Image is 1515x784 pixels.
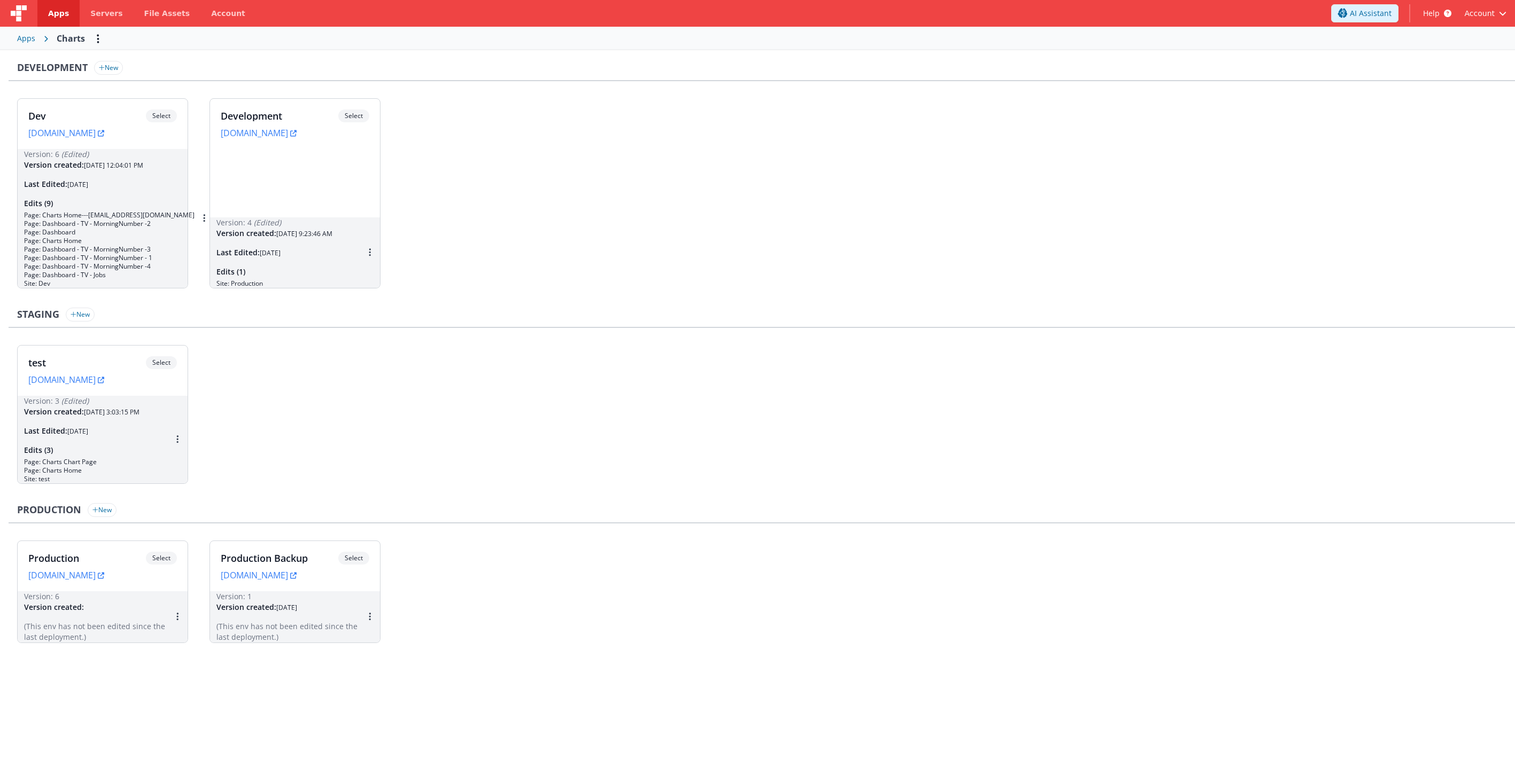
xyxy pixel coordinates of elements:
[24,228,194,237] div: Page: Dashboard
[260,248,281,257] span: [DATE]
[216,621,360,642] li: (This env has not been edited since the last deployment.)
[24,445,167,456] h3: Edits (3)
[146,356,177,369] span: Select
[28,128,104,138] a: [DOMAIN_NAME]
[24,466,167,475] div: Page: Charts Home
[216,247,360,258] h3: Last Edited:
[216,217,360,228] div: Version: 4
[24,396,167,406] div: Version: 3
[1464,8,1506,19] button: Account
[24,254,194,262] div: Page: Dashboard - TV - MorningNumber - 1
[221,570,297,581] a: [DOMAIN_NAME]
[24,458,167,466] div: Page: Charts Chart Page
[84,407,139,417] span: [DATE] 3:03:15 PM
[146,109,177,122] span: Select
[28,357,146,368] h3: test
[61,149,89,159] span: (Edited)
[24,621,167,642] li: (This env has not been edited since the last deployment.)
[216,228,360,239] h3: Version created:
[28,570,104,581] a: [DOMAIN_NAME]
[17,62,88,73] h3: Development
[254,217,281,228] span: (Edited)
[24,245,194,254] div: Page: Dashboard - TV - MorningNumber -3
[24,211,194,219] div: Page: Charts Home [EMAIL_ADDRESS][DOMAIN_NAME]
[276,603,297,612] span: [DATE]
[90,8,122,19] span: Servers
[24,426,167,436] h3: Last Edited:
[67,427,88,436] span: [DATE]
[216,266,360,277] h3: Edits (1)
[276,229,332,238] span: [DATE] 9:23:46 AM
[221,553,338,563] h3: Production Backup
[144,8,190,19] span: File Assets
[48,8,69,19] span: Apps
[61,396,89,406] span: (Edited)
[216,602,360,613] h3: Version created:
[24,591,167,602] div: Version: 6
[28,374,104,385] a: [DOMAIN_NAME]
[17,309,59,320] h3: Staging
[221,128,297,138] a: [DOMAIN_NAME]
[24,149,194,160] div: Version: 6
[24,602,167,613] h3: Version created:
[66,308,95,322] button: New
[1331,4,1399,22] button: AI Assistant
[24,179,194,190] h3: Last Edited:
[24,279,194,288] div: Site: Dev
[1423,8,1440,19] span: Help
[57,32,85,45] div: Charts
[24,406,167,417] h3: Version created:
[84,161,143,170] span: [DATE] 12:04:01 PM
[221,111,338,121] h3: Development
[17,505,81,515] h3: Production
[24,237,194,245] div: Page: Charts Home
[338,552,369,565] span: Select
[216,591,360,602] div: Version: 1
[338,109,369,122] span: Select
[1464,8,1495,19] span: Account
[94,61,123,75] button: New
[82,210,88,219] span: ---
[24,262,194,271] div: Page: Dashboard - TV - MorningNumber -4
[1350,8,1392,19] span: AI Assistant
[88,503,116,517] button: New
[24,160,194,170] h3: Version created:
[28,111,146,121] h3: Dev
[24,271,194,279] div: Page: Dashboard - TV - Jobs
[24,219,194,228] div: Page: Dashboard - TV - MorningNumber -2
[17,33,35,44] div: Apps
[24,198,194,209] h3: Edits (9)
[146,552,177,565] span: Select
[28,553,146,563] h3: Production
[24,475,167,483] div: Site: test
[216,279,360,288] div: Site: Production
[67,180,88,189] span: [DATE]
[89,30,106,47] button: Options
